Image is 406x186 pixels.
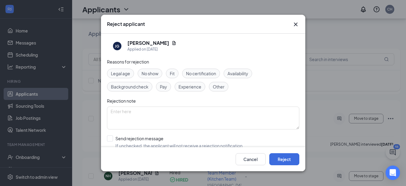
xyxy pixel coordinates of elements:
[111,70,130,77] span: Legal age
[115,44,119,49] div: JG
[160,83,167,90] span: Pay
[386,166,400,180] div: Open Intercom Messenger
[111,83,148,90] span: Background check
[172,41,176,45] svg: Document
[179,83,201,90] span: Experience
[186,70,216,77] span: No certification
[292,21,299,28] svg: Cross
[292,21,299,28] button: Close
[236,153,266,165] button: Cancel
[269,153,299,165] button: Reject
[127,40,169,46] h5: [PERSON_NAME]
[227,70,248,77] span: Availability
[107,98,136,104] span: Rejection note
[107,21,145,27] h3: Reject applicant
[170,70,175,77] span: Fit
[107,59,149,64] span: Reasons for rejection
[127,46,176,52] div: Applied on [DATE]
[213,83,224,90] span: Other
[142,70,158,77] span: No show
